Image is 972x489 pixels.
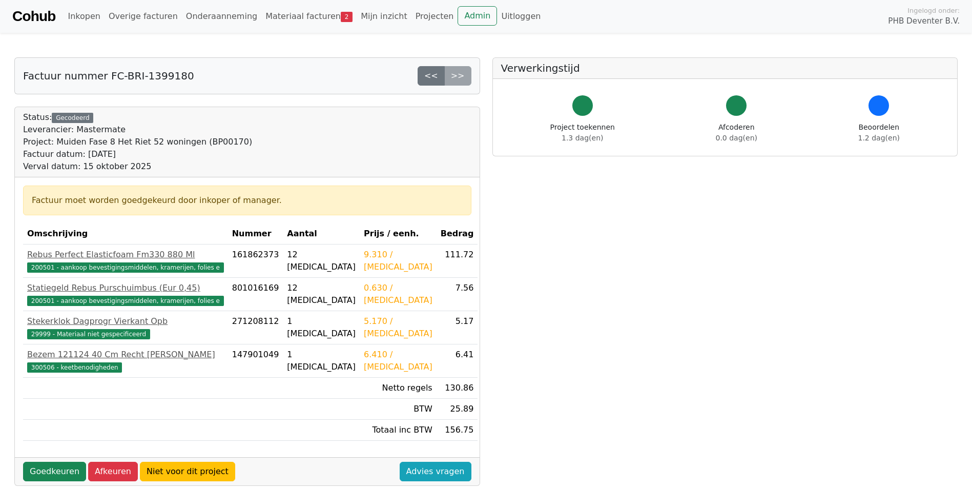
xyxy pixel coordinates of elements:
span: 1.2 dag(en) [858,134,900,142]
div: 0.630 / [MEDICAL_DATA] [364,282,432,307]
td: BTW [360,399,437,420]
h5: Verwerkingstijd [501,62,949,74]
td: 5.17 [437,311,478,344]
td: Netto regels [360,378,437,399]
div: Project: Muiden Fase 8 Het Riet 52 woningen (BP00170) [23,136,252,148]
td: 6.41 [437,344,478,378]
div: Beoordelen [858,122,900,144]
th: Nummer [228,223,283,244]
td: 130.86 [437,378,478,399]
a: Statiegeld Rebus Purschuimbus (Eur 0,45)200501 - aankoop bevestigingsmiddelen, kramerijen, folies e [27,282,224,307]
div: 6.410 / [MEDICAL_DATA] [364,349,432,373]
div: Factuur moet worden goedgekeurd door inkoper of manager. [32,194,463,207]
span: 2 [341,12,353,22]
div: Factuur datum: [DATE] [23,148,252,160]
div: 5.170 / [MEDICAL_DATA] [364,315,432,340]
th: Prijs / eenh. [360,223,437,244]
div: 12 [MEDICAL_DATA] [287,249,356,273]
div: Statiegeld Rebus Purschuimbus (Eur 0,45) [27,282,224,294]
div: Project toekennen [550,122,615,144]
h5: Factuur nummer FC-BRI-1399180 [23,70,194,82]
div: Gecodeerd [52,113,93,123]
a: Materiaal facturen2 [261,6,357,27]
a: Mijn inzicht [357,6,411,27]
span: 0.0 dag(en) [716,134,757,142]
a: Stekerklok Dagprogr Vierkant Opb29999 - Materiaal niet gespecificeerd [27,315,224,340]
a: Cohub [12,4,55,29]
span: 200501 - aankoop bevestigingsmiddelen, kramerijen, folies e [27,296,224,306]
span: PHB Deventer B.V. [888,15,960,27]
div: 9.310 / [MEDICAL_DATA] [364,249,432,273]
div: Verval datum: 15 oktober 2025 [23,160,252,173]
td: 111.72 [437,244,478,278]
a: Bezem 121124 40 Cm Recht [PERSON_NAME]300506 - keetbenodigheden [27,349,224,373]
a: Uitloggen [497,6,545,27]
span: Ingelogd onder: [907,6,960,15]
div: Status: [23,111,252,173]
div: Bezem 121124 40 Cm Recht [PERSON_NAME] [27,349,224,361]
th: Omschrijving [23,223,228,244]
a: << [418,66,445,86]
td: Totaal inc BTW [360,420,437,441]
a: Admin [458,6,497,26]
td: 156.75 [437,420,478,441]
div: 1 [MEDICAL_DATA] [287,349,356,373]
span: 29999 - Materiaal niet gespecificeerd [27,329,150,339]
a: Inkopen [64,6,104,27]
td: 147901049 [228,344,283,378]
a: Advies vragen [400,462,471,481]
th: Bedrag [437,223,478,244]
a: Rebus Perfect Elasticfoam Fm330 880 Ml200501 - aankoop bevestigingsmiddelen, kramerijen, folies e [27,249,224,273]
td: 161862373 [228,244,283,278]
a: Projecten [411,6,458,27]
div: Afcoderen [716,122,757,144]
div: Stekerklok Dagprogr Vierkant Opb [27,315,224,328]
td: 25.89 [437,399,478,420]
a: Overige facturen [105,6,182,27]
div: 1 [MEDICAL_DATA] [287,315,356,340]
span: 200501 - aankoop bevestigingsmiddelen, kramerijen, folies e [27,262,224,273]
span: 300506 - keetbenodigheden [27,362,122,373]
div: 12 [MEDICAL_DATA] [287,282,356,307]
a: Onderaanneming [182,6,261,27]
a: Goedkeuren [23,462,86,481]
th: Aantal [283,223,360,244]
div: Rebus Perfect Elasticfoam Fm330 880 Ml [27,249,224,261]
td: 271208112 [228,311,283,344]
td: 7.56 [437,278,478,311]
div: Leverancier: Mastermate [23,124,252,136]
a: Niet voor dit project [140,462,235,481]
span: 1.3 dag(en) [562,134,603,142]
a: Afkeuren [88,462,138,481]
td: 801016169 [228,278,283,311]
